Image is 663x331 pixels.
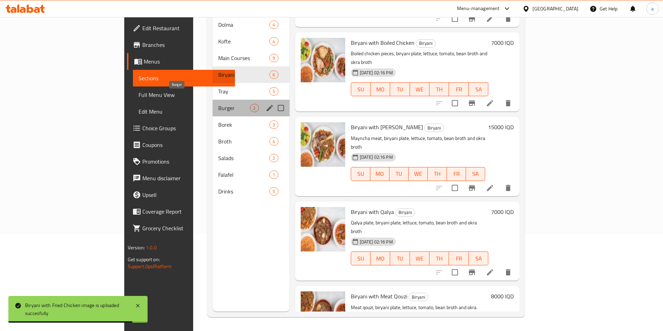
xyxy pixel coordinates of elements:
span: SA [472,84,486,94]
span: Get support on: [128,255,160,264]
h6: 7000 IQD [491,38,514,48]
span: TH [431,169,444,179]
span: Menu disclaimer [142,174,229,182]
span: TH [432,84,446,94]
a: Branches [127,36,235,53]
span: WE [411,169,425,179]
span: Biryani with Meat Qouzi [351,291,407,301]
button: WE [410,251,429,265]
span: TH [432,254,446,264]
span: SU [354,84,368,94]
span: Coverage Report [142,207,229,216]
nav: Menu sections [213,14,289,202]
span: 6 [270,72,278,78]
button: WE [410,82,429,96]
span: 4 [270,22,278,28]
a: Support.OpsPlatform [128,262,172,271]
span: Grocery Checklist [142,224,229,232]
span: TU [393,84,407,94]
a: Upsell [127,187,235,203]
div: items [250,104,259,112]
a: Menu disclaimer [127,170,235,187]
button: TH [429,82,449,96]
div: Biryani [409,293,428,301]
img: Biryani with Qalya [301,207,345,251]
button: delete [500,180,516,196]
span: Kofte [218,37,269,45]
span: 1 [270,172,278,178]
div: items [269,71,278,79]
a: Promotions [127,153,235,170]
div: Biryani6 [213,66,289,83]
span: 3 [270,122,278,128]
span: Version: [128,243,145,252]
span: MO [373,254,387,264]
div: Biryani [424,124,444,132]
span: FR [452,254,466,264]
span: Full Menu View [139,91,229,99]
span: a [651,5,654,13]
span: 4 [270,138,278,145]
button: MO [371,251,390,265]
span: Menus [144,57,229,66]
span: Edit Menu [139,107,229,116]
a: Full Menu View [133,86,235,103]
span: 2 [270,155,278,162]
a: Edit Restaurant [127,20,235,36]
a: Edit menu item [486,15,494,23]
span: 2 [250,105,258,111]
span: FR [450,169,463,179]
div: Biryani with Fried Chicken image is uploaded succesfully [25,301,128,317]
div: Burger2edit [213,100,289,116]
span: WE [413,84,427,94]
button: SU [351,251,371,265]
span: Biryani [425,124,444,132]
div: Borek3 [213,116,289,133]
span: Biryani [396,208,415,216]
span: Biryani [218,71,269,79]
span: Biryani with Qalya [351,207,394,217]
span: Borek [218,121,269,129]
a: Sections [133,70,235,86]
span: FR [452,84,466,94]
span: 5 [270,188,278,195]
span: Drinks [218,187,269,196]
span: SA [472,254,486,264]
button: Branch-specific-item [464,180,480,196]
a: Grocery Checklist [127,220,235,237]
button: delete [500,264,516,281]
button: FR [449,251,468,265]
span: Main Courses [218,54,269,62]
span: MO [373,84,387,94]
span: [DATE] 02:16 PM [357,239,396,245]
p: Qalya plate, biryani plate, lettuce, tomato, bean broth and okra broth [351,218,489,236]
span: Edit Restaurant [142,24,229,32]
button: FR [449,82,468,96]
button: TU [389,167,409,181]
span: Select to update [448,181,462,195]
span: Dolma [218,20,269,29]
button: MO [371,82,390,96]
a: Choice Groups [127,120,235,136]
span: SU [354,254,368,264]
div: Salads2 [213,150,289,166]
span: 9 [270,55,278,61]
div: Kofte4 [213,33,289,50]
span: Biryani [416,39,435,47]
span: 5 [270,88,278,95]
div: Broth4 [213,133,289,150]
button: TH [429,251,449,265]
span: Biryani with [PERSON_NAME] [351,122,423,132]
span: TU [392,169,406,179]
button: delete [500,95,516,111]
img: Biryani with Boiled Chicken [301,38,345,82]
span: SU [354,169,368,179]
div: items [269,20,278,29]
span: 4 [270,38,278,45]
span: SA [469,169,482,179]
div: items [269,54,278,62]
span: [DATE] 02:16 PM [357,154,396,160]
span: Coupons [142,141,229,149]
